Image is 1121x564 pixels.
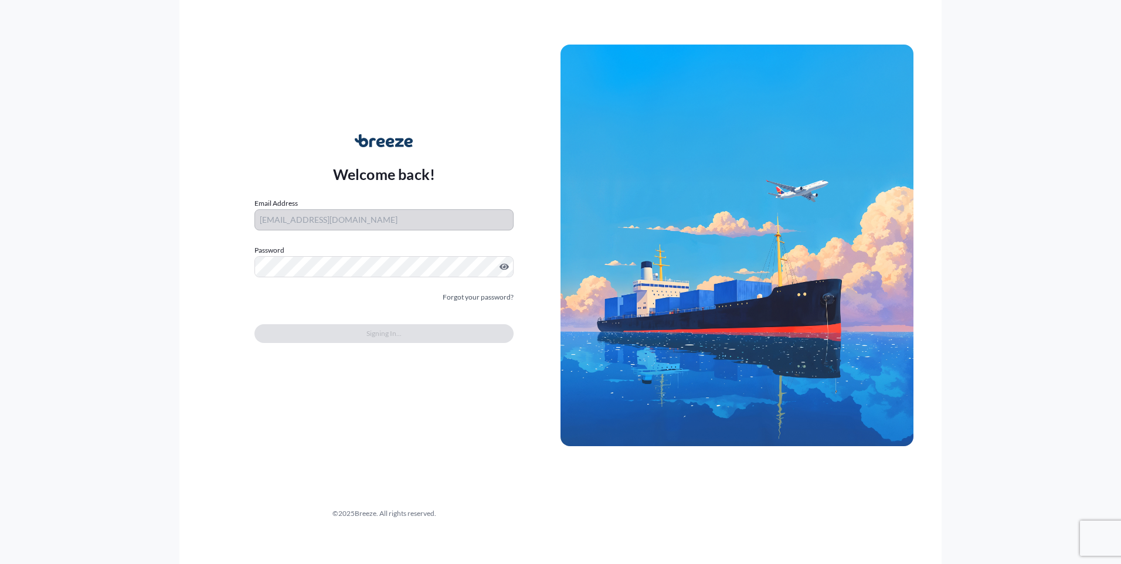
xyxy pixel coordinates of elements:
[254,324,514,343] button: Signing In...
[560,45,913,446] img: Ship illustration
[254,198,298,209] label: Email Address
[366,328,402,339] span: Signing In...
[254,209,514,230] input: example@gmail.com
[500,262,509,271] button: Show password
[208,508,560,519] div: © 2025 Breeze. All rights reserved.
[333,165,436,184] p: Welcome back!
[443,291,514,303] a: Forgot your password?
[254,244,514,256] label: Password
